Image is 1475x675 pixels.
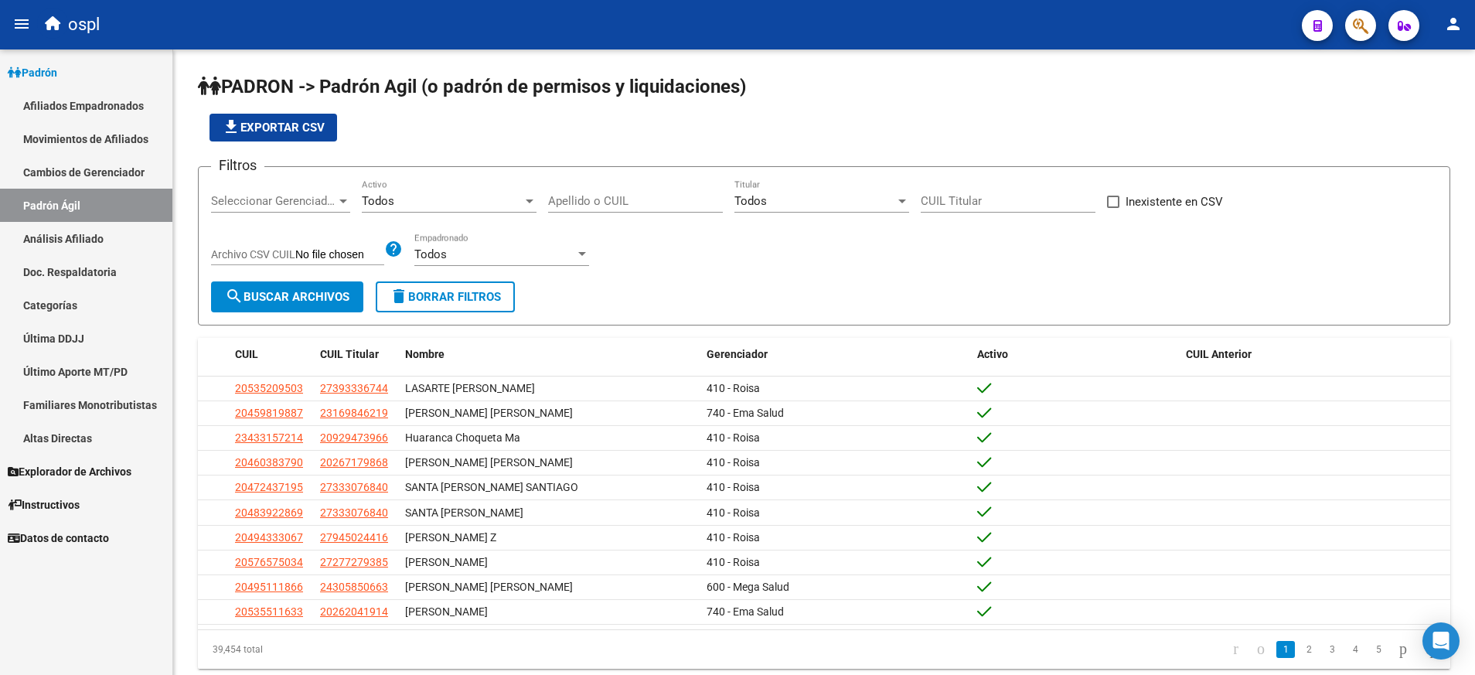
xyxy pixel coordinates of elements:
span: 20494333067 [235,531,303,544]
span: 27333076840 [320,481,388,493]
span: Borrar Filtros [390,290,501,304]
mat-icon: search [225,287,244,305]
a: 1 [1276,641,1295,658]
li: page 3 [1320,636,1344,663]
span: 20472437195 [235,481,303,493]
span: [PERSON_NAME] [PERSON_NAME] [405,456,573,469]
div: Open Intercom Messenger [1422,622,1460,660]
mat-icon: person [1444,15,1463,33]
span: 20460383790 [235,456,303,469]
span: SANTA [PERSON_NAME] SANTIAGO [405,481,578,493]
span: 740 - Ema Salud [707,407,784,419]
span: Seleccionar Gerenciador [211,194,336,208]
datatable-header-cell: CUIL Titular [314,338,399,371]
span: Inexistente en CSV [1126,193,1223,211]
button: Borrar Filtros [376,281,515,312]
li: page 5 [1367,636,1390,663]
span: 20495111866 [235,581,303,593]
span: Exportar CSV [222,121,325,135]
button: Buscar Archivos [211,281,363,312]
span: Todos [414,247,447,261]
span: 20576575034 [235,556,303,568]
mat-icon: menu [12,15,31,33]
span: [PERSON_NAME] [PERSON_NAME] [405,407,573,419]
span: Todos [362,194,394,208]
a: go to previous page [1250,641,1272,658]
a: 4 [1346,641,1364,658]
a: go to last page [1419,641,1440,658]
span: 410 - Roisa [707,382,760,394]
span: Datos de contacto [8,530,109,547]
span: 20535511633 [235,605,303,618]
a: 2 [1300,641,1318,658]
span: Gerenciador [707,348,768,360]
span: 20459819887 [235,407,303,419]
span: SANTA [PERSON_NAME] [405,506,523,519]
a: go to next page [1392,641,1414,658]
span: 23169846219 [320,407,388,419]
span: 20929473966 [320,431,388,444]
span: 410 - Roisa [707,506,760,519]
span: PADRON -> Padrón Agil (o padrón de permisos y liquidaciones) [198,76,746,97]
span: 23433157214 [235,431,303,444]
span: [PERSON_NAME] [405,605,488,618]
span: 410 - Roisa [707,556,760,568]
datatable-header-cell: Activo [971,338,1180,371]
datatable-header-cell: CUIL [229,338,314,371]
span: 20262041914 [320,605,388,618]
span: 27945024416 [320,531,388,544]
span: Todos [734,194,767,208]
span: 410 - Roisa [707,481,760,493]
li: page 4 [1344,636,1367,663]
datatable-header-cell: Gerenciador [700,338,971,371]
span: 20535209503 [235,382,303,394]
span: 600 - Mega Salud [707,581,789,593]
span: [PERSON_NAME] [405,556,488,568]
span: 20483922869 [235,506,303,519]
span: Buscar Archivos [225,290,349,304]
span: [PERSON_NAME] [PERSON_NAME] [405,581,573,593]
span: [PERSON_NAME] Z [405,531,496,544]
span: 740 - Ema Salud [707,605,784,618]
span: 27277279385 [320,556,388,568]
span: Explorador de Archivos [8,463,131,480]
span: Instructivos [8,496,80,513]
button: Exportar CSV [209,114,337,141]
li: page 1 [1274,636,1297,663]
span: ospl [68,8,100,42]
span: CUIL [235,348,258,360]
div: 39,454 total [198,630,445,669]
span: 24305850663 [320,581,388,593]
span: CUIL Titular [320,348,379,360]
mat-icon: help [384,240,403,258]
li: page 2 [1297,636,1320,663]
span: Padrón [8,64,57,81]
mat-icon: delete [390,287,408,305]
span: Huaranca Choqueta Ma [405,431,520,444]
span: Archivo CSV CUIL [211,248,295,261]
span: Activo [977,348,1008,360]
a: go to first page [1226,641,1245,658]
span: CUIL Anterior [1186,348,1252,360]
span: 27393336744 [320,382,388,394]
span: 20267179868 [320,456,388,469]
mat-icon: file_download [222,118,240,136]
input: Archivo CSV CUIL [295,248,384,262]
span: 410 - Roisa [707,531,760,544]
span: Nombre [405,348,445,360]
a: 5 [1369,641,1388,658]
span: 27333076840 [320,506,388,519]
a: 3 [1323,641,1341,658]
datatable-header-cell: Nombre [399,338,700,371]
span: LASARTE [PERSON_NAME] [405,382,535,394]
span: 410 - Roisa [707,456,760,469]
datatable-header-cell: CUIL Anterior [1180,338,1450,371]
h3: Filtros [211,155,264,176]
span: 410 - Roisa [707,431,760,444]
